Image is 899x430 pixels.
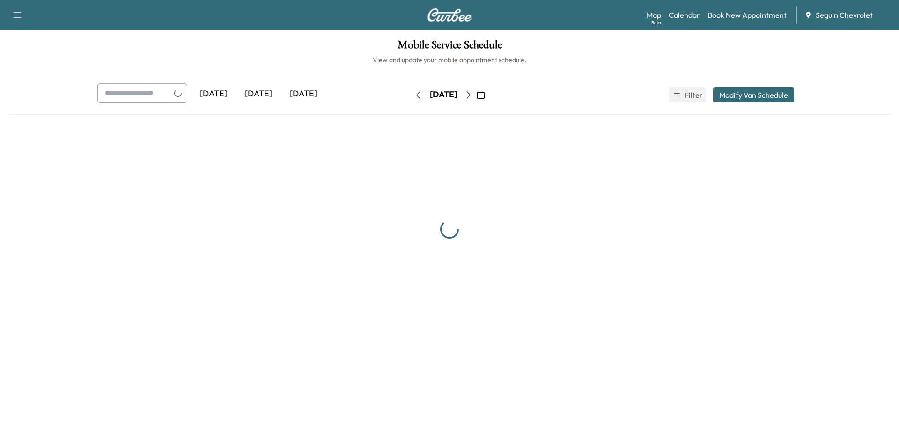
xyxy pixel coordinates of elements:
a: MapBeta [647,9,661,21]
a: Calendar [669,9,700,21]
span: Filter [685,89,701,101]
div: [DATE] [281,83,326,105]
h1: Mobile Service Schedule [9,39,890,55]
div: Beta [651,19,661,26]
button: Filter [669,87,706,102]
img: Curbee Logo [427,8,472,22]
h6: View and update your mobile appointment schedule. [9,55,890,65]
a: Book New Appointment [707,9,787,21]
div: [DATE] [430,89,457,101]
div: [DATE] [236,83,281,105]
button: Modify Van Schedule [713,87,794,102]
span: Seguin Chevrolet [816,9,873,21]
div: [DATE] [191,83,236,105]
